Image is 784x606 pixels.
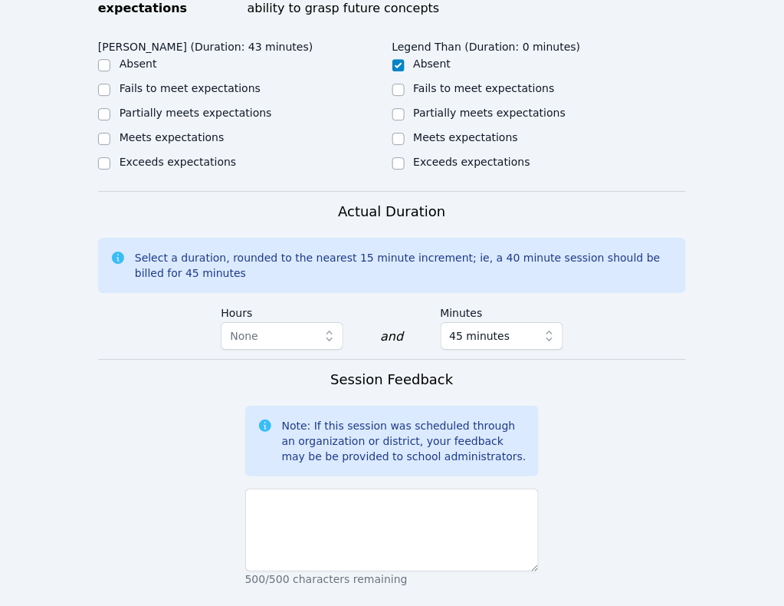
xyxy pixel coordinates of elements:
[414,58,451,70] label: Absent
[414,156,530,168] label: Exceeds expectations
[380,328,403,346] div: and
[120,82,261,94] label: Fails to meet expectations
[282,418,527,464] div: Note: If this session was scheduled through an organization or district, your feedback may be be ...
[414,82,555,94] label: Fails to meet expectations
[450,327,510,345] span: 45 minutes
[441,322,563,350] button: 45 minutes
[98,33,313,56] legend: [PERSON_NAME] (Duration: 43 minutes)
[120,107,272,119] label: Partially meets expectations
[414,107,566,119] label: Partially meets expectations
[392,33,581,56] legend: Legend Than (Duration: 0 minutes)
[330,369,453,390] h3: Session Feedback
[120,58,157,70] label: Absent
[221,322,343,350] button: None
[120,131,225,143] label: Meets expectations
[120,156,236,168] label: Exceeds expectations
[245,571,540,587] p: 500/500 characters remaining
[441,299,563,322] label: Minutes
[135,250,674,281] div: Select a duration, rounded to the nearest 15 minute increment; ie, a 40 minute session should be ...
[338,201,445,222] h3: Actual Duration
[221,299,343,322] label: Hours
[230,330,258,342] span: None
[414,131,519,143] label: Meets expectations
